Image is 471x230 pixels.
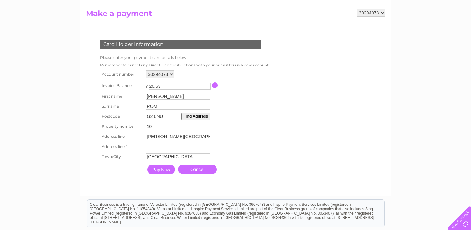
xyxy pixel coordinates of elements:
[98,132,144,142] th: Address line 1
[360,27,372,31] a: Water
[98,121,144,132] th: Property number
[98,101,144,111] th: Surname
[450,27,465,31] a: Log out
[86,9,385,21] h2: Make a payment
[429,27,445,31] a: Contact
[376,27,390,31] a: Energy
[87,3,384,31] div: Clear Business is a trading name of Verastar Limited (registered in [GEOGRAPHIC_DATA] No. 3667643...
[178,165,217,174] a: Cancel
[352,3,396,11] a: 0333 014 3131
[98,152,144,162] th: Town/City
[98,111,144,121] th: Postcode
[98,61,271,69] td: Remember to cancel any Direct Debit instructions with your bank if this is a new account.
[394,27,412,31] a: Telecoms
[147,165,175,174] input: Pay Now
[181,113,211,120] button: Find Address
[100,40,261,49] div: Card Holder Information
[98,142,144,152] th: Address line 2
[98,91,144,101] th: First name
[98,54,271,61] td: Please enter your payment card details below.
[146,81,148,89] td: £
[16,16,48,36] img: logo.png
[212,82,218,88] input: Information
[98,69,144,80] th: Account number
[416,27,425,31] a: Blog
[98,80,144,91] th: Invoice Balance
